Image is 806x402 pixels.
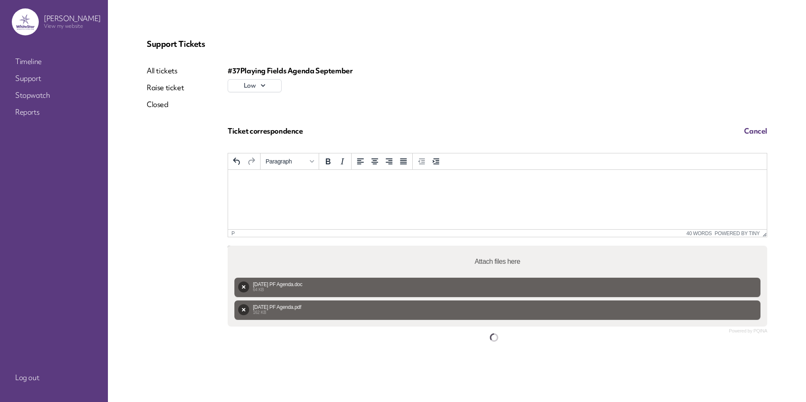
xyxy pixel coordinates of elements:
label: Attach files here [471,253,524,270]
a: Reports [12,105,96,120]
a: View my website [44,22,83,29]
div: Resize [760,230,767,237]
div: history [228,153,261,170]
button: Align center [368,154,382,169]
span: Ticket correspondence [228,126,303,136]
a: Powered by Tiny [715,230,760,236]
span: Paragraph [266,158,307,165]
div: Click to change priority [228,79,282,92]
button: Align right [382,154,396,169]
button: Formats [262,154,317,169]
a: Stopwatch [12,88,96,103]
a: All tickets [147,66,184,76]
span: Cancel [744,126,767,136]
button: 40 words [686,230,712,236]
div: styles [261,153,319,170]
button: Increase indent [429,154,443,169]
a: Log out [12,370,96,385]
button: Decrease indent [414,154,429,169]
button: Bold [321,154,335,169]
div: formatting [319,153,352,170]
button: Undo [230,154,244,169]
p: [PERSON_NAME] [44,14,101,23]
a: Closed [147,99,184,110]
a: Support [12,71,96,86]
p: Support Tickets [147,39,767,49]
iframe: Rich Text Area [228,170,767,229]
button: Italic [335,154,349,169]
button: Align left [353,154,368,169]
div: p [231,230,235,236]
div: #37 Playing Fields Agenda September [228,66,767,76]
div: indentation [413,153,445,170]
a: Raise ticket [147,83,184,93]
button: low [228,79,282,92]
div: alignment [352,153,413,170]
a: Powered by PQINA [729,329,767,333]
a: Timeline [12,54,96,69]
button: Justify [396,154,411,169]
button: Redo [244,154,258,169]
